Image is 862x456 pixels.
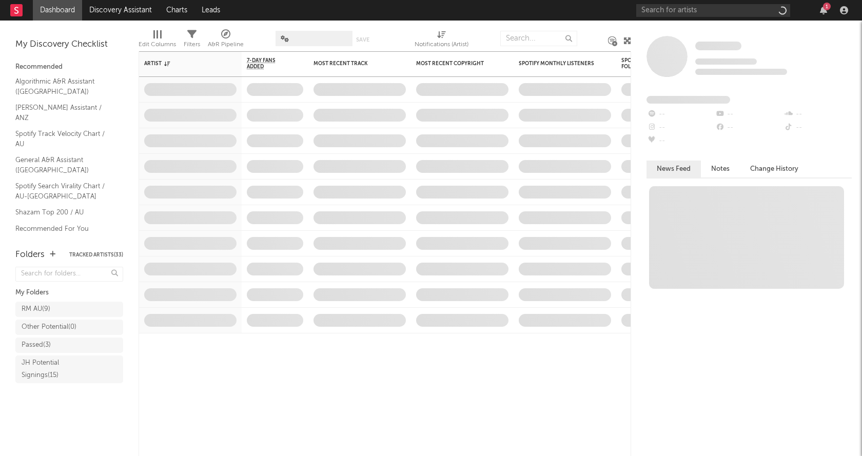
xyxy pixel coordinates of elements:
[15,355,123,383] a: JH Potential Signings(15)
[15,249,45,261] div: Folders
[15,181,113,202] a: Spotify Search Virality Chart / AU-[GEOGRAPHIC_DATA]
[247,57,288,70] span: 7-Day Fans Added
[22,303,50,315] div: RM AU ( 9 )
[740,161,809,177] button: Change History
[715,121,783,134] div: --
[646,96,730,104] span: Fans Added by Platform
[144,61,221,67] div: Artist
[646,134,715,148] div: --
[15,76,113,97] a: Algorithmic A&R Assistant ([GEOGRAPHIC_DATA])
[15,38,123,51] div: My Discovery Checklist
[15,338,123,353] a: Passed(3)
[208,26,244,55] div: A&R Pipeline
[15,287,123,299] div: My Folders
[314,61,390,67] div: Most Recent Track
[184,26,200,55] div: Filters
[715,108,783,121] div: --
[646,108,715,121] div: --
[15,207,113,218] a: Shazam Top 200 / AU
[636,4,790,17] input: Search for artists
[621,57,657,70] div: Spotify Followers
[695,69,787,75] span: 0 fans last week
[695,41,741,51] a: Some Artist
[15,102,113,123] a: [PERSON_NAME] Assistant / ANZ
[15,320,123,335] a: Other Potential(0)
[646,161,701,177] button: News Feed
[15,267,123,282] input: Search for folders...
[15,302,123,317] a: RM AU(9)
[519,61,596,67] div: Spotify Monthly Listeners
[701,161,740,177] button: Notes
[22,339,51,351] div: Passed ( 3 )
[695,42,741,50] span: Some Artist
[823,3,831,10] div: 1
[356,37,369,43] button: Save
[15,61,123,73] div: Recommended
[208,38,244,51] div: A&R Pipeline
[646,121,715,134] div: --
[15,128,113,149] a: Spotify Track Velocity Chart / AU
[416,61,493,67] div: Most Recent Copyright
[139,38,176,51] div: Edit Columns
[15,154,113,175] a: General A&R Assistant ([GEOGRAPHIC_DATA])
[415,38,468,51] div: Notifications (Artist)
[783,108,852,121] div: --
[22,321,76,333] div: Other Potential ( 0 )
[695,58,757,65] span: Tracking Since: [DATE]
[415,26,468,55] div: Notifications (Artist)
[500,31,577,46] input: Search...
[69,252,123,257] button: Tracked Artists(33)
[15,223,113,234] a: Recommended For You
[783,121,852,134] div: --
[22,357,94,382] div: JH Potential Signings ( 15 )
[139,26,176,55] div: Edit Columns
[184,38,200,51] div: Filters
[820,6,827,14] button: 1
